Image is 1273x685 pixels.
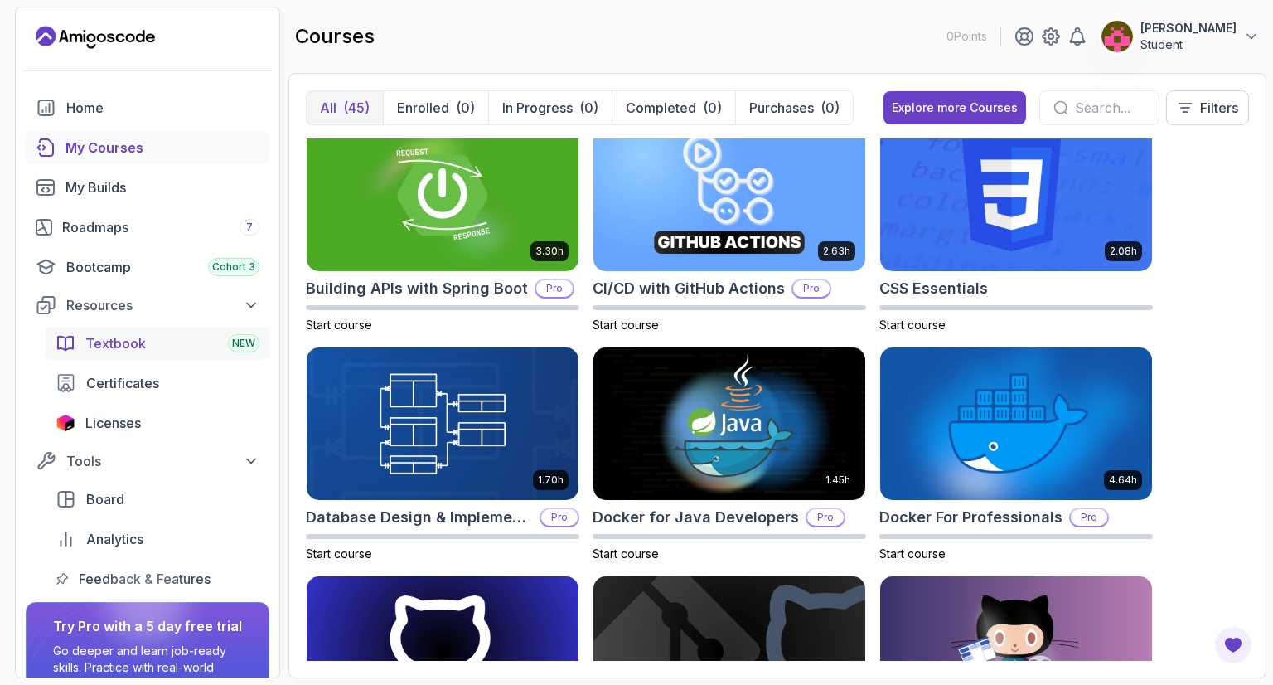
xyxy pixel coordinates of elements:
[26,171,269,204] a: builds
[56,415,75,431] img: jetbrains icon
[820,98,840,118] div: (0)
[593,506,799,529] h2: Docker for Java Developers
[212,260,255,274] span: Cohort 3
[1101,20,1260,53] button: user profile image[PERSON_NAME]Student
[488,91,612,124] button: In Progress(0)
[26,211,269,244] a: roadmaps
[1166,90,1249,125] button: Filters
[320,98,336,118] p: All
[46,406,269,440] a: licenses
[579,98,598,118] div: (0)
[246,221,253,234] span: 7
[66,98,259,118] div: Home
[1109,474,1137,487] p: 4.64h
[343,98,370,118] div: (45)
[66,257,259,277] div: Bootcamp
[79,569,211,589] span: Feedback & Features
[26,290,269,320] button: Resources
[823,245,850,258] p: 2.63h
[502,98,573,118] p: In Progress
[879,318,946,332] span: Start course
[535,245,564,258] p: 3.30h
[307,91,383,124] button: All(45)
[46,483,269,516] a: board
[538,474,564,487] p: 1.70h
[306,277,528,300] h2: Building APIs with Spring Boot
[1075,98,1145,118] input: Search...
[1140,20,1237,36] p: [PERSON_NAME]
[26,91,269,124] a: home
[880,119,1152,272] img: CSS Essentials card
[883,91,1026,124] button: Explore more Courses
[1110,245,1137,258] p: 2.08h
[536,280,573,297] p: Pro
[593,277,785,300] h2: CI/CD with GitHub Actions
[46,367,269,400] a: certificates
[456,98,475,118] div: (0)
[612,91,735,124] button: Completed(0)
[307,119,578,272] img: Building APIs with Spring Boot card
[1140,36,1237,53] p: Student
[46,562,269,595] a: feedback
[825,474,850,487] p: 1.45h
[46,327,269,360] a: textbook
[307,347,578,500] img: Database Design & Implementation card
[626,98,696,118] p: Completed
[735,91,853,124] button: Purchases(0)
[66,295,259,315] div: Resources
[793,280,830,297] p: Pro
[86,489,124,509] span: Board
[66,451,259,471] div: Tools
[879,277,988,300] h2: CSS Essentials
[46,522,269,556] a: analytics
[306,506,533,529] h2: Database Design & Implementation
[593,347,865,500] img: Docker for Java Developers card
[383,91,488,124] button: Enrolled(0)
[36,24,155,51] a: Landing page
[232,337,255,350] span: NEW
[85,333,146,353] span: Textbook
[26,446,269,476] button: Tools
[593,119,865,272] img: CI/CD with GitHub Actions card
[541,509,578,526] p: Pro
[397,98,449,118] p: Enrolled
[1200,98,1238,118] p: Filters
[880,347,1152,500] img: Docker For Professionals card
[807,509,844,526] p: Pro
[749,98,814,118] p: Purchases
[1071,509,1107,526] p: Pro
[946,28,987,45] p: 0 Points
[879,506,1062,529] h2: Docker For Professionals
[86,373,159,393] span: Certificates
[306,547,372,561] span: Start course
[86,529,143,549] span: Analytics
[593,318,659,332] span: Start course
[593,547,659,561] span: Start course
[892,100,1018,116] div: Explore more Courses
[1213,625,1253,665] button: Open Feedback Button
[65,177,259,197] div: My Builds
[703,98,722,118] div: (0)
[26,250,269,284] a: bootcamp
[1101,21,1133,52] img: user profile image
[62,217,259,237] div: Roadmaps
[85,413,141,433] span: Licenses
[26,131,269,164] a: courses
[295,23,375,50] h2: courses
[65,138,259,158] div: My Courses
[306,318,372,332] span: Start course
[879,547,946,561] span: Start course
